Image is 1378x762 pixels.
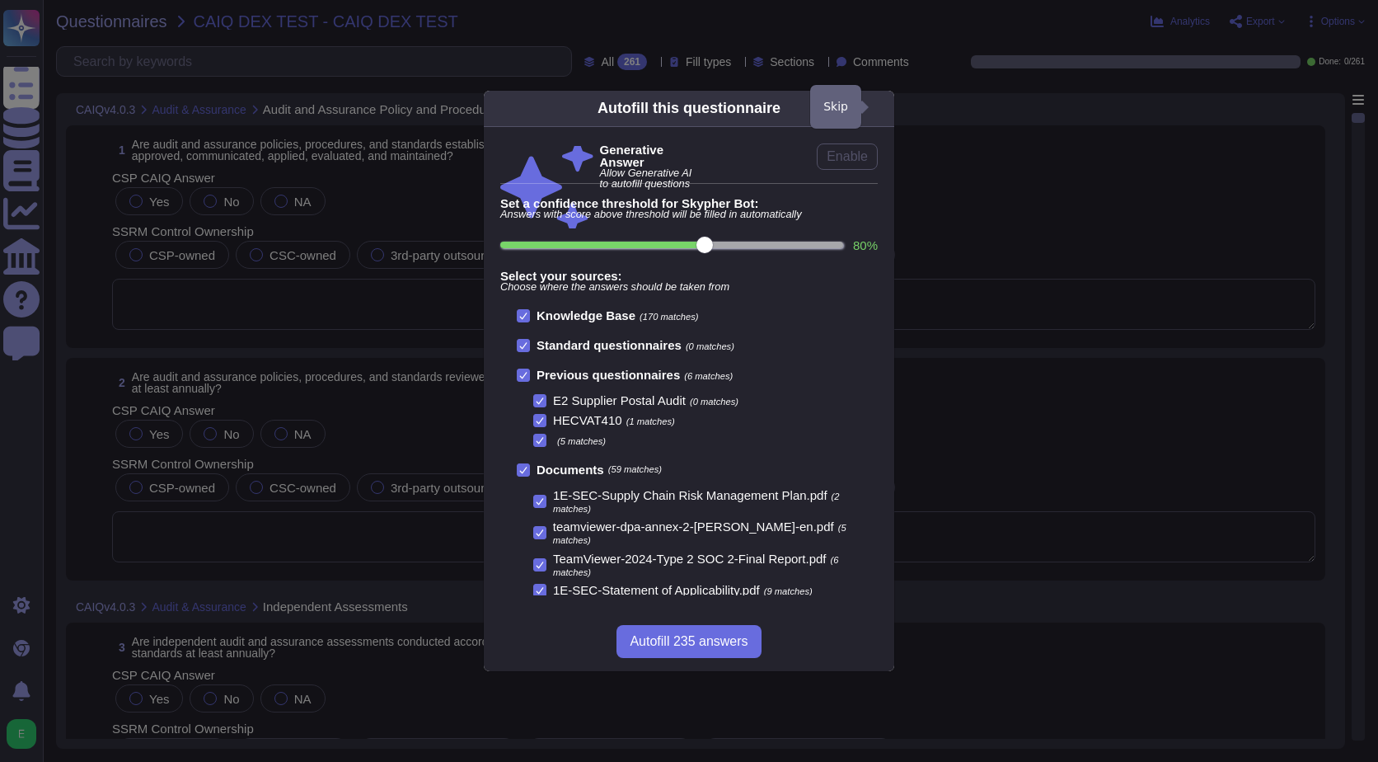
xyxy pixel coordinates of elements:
[626,416,675,426] span: (1 matches)
[553,393,686,407] span: E2 Supplier Postal Audit
[810,85,861,129] div: Skip
[557,436,606,446] span: (5 matches)
[616,625,761,658] button: Autofill 235 answers
[553,488,827,502] span: 1E-SEC-Supply Chain Risk Management Plan.pdf
[537,463,604,476] b: Documents
[553,555,839,577] span: (6 matches)
[764,586,813,596] span: (9 matches)
[500,197,878,209] b: Set a confidence threshold for Skypher Bot:
[686,341,734,351] span: (0 matches)
[537,368,680,382] b: Previous questionnaires
[553,583,760,597] span: 1E-SEC-Statement of Applicability.pdf
[598,97,780,120] div: Autofill this questionnaire
[827,150,868,163] span: Enable
[553,520,834,534] span: teamviewer-dpa-annex-2-[PERSON_NAME]-en.pdf
[500,209,878,220] span: Answers with score above threshold will be filled in automatically
[553,552,827,566] span: TeamViewer-2024-Type 2 SOC 2-Final Report.pdf
[553,413,622,427] span: HECVAT410
[817,143,878,170] button: Enable
[853,239,878,252] label: 80 %
[537,338,682,352] b: Standard questionnaires
[553,492,840,514] span: (2 matches)
[600,143,693,168] b: Generative Answer
[553,523,846,545] span: (5 matches)
[500,270,878,282] b: Select your sources:
[684,371,733,381] span: (6 matches)
[500,282,878,293] span: Choose where the answers should be taken from
[630,635,748,648] span: Autofill 235 answers
[690,397,738,407] span: (0 matches)
[537,308,635,322] b: Knowledge Base
[600,168,693,190] span: Allow Generative AI to autofill questions
[608,465,662,474] span: (59 matches)
[640,312,699,322] span: (170 matches)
